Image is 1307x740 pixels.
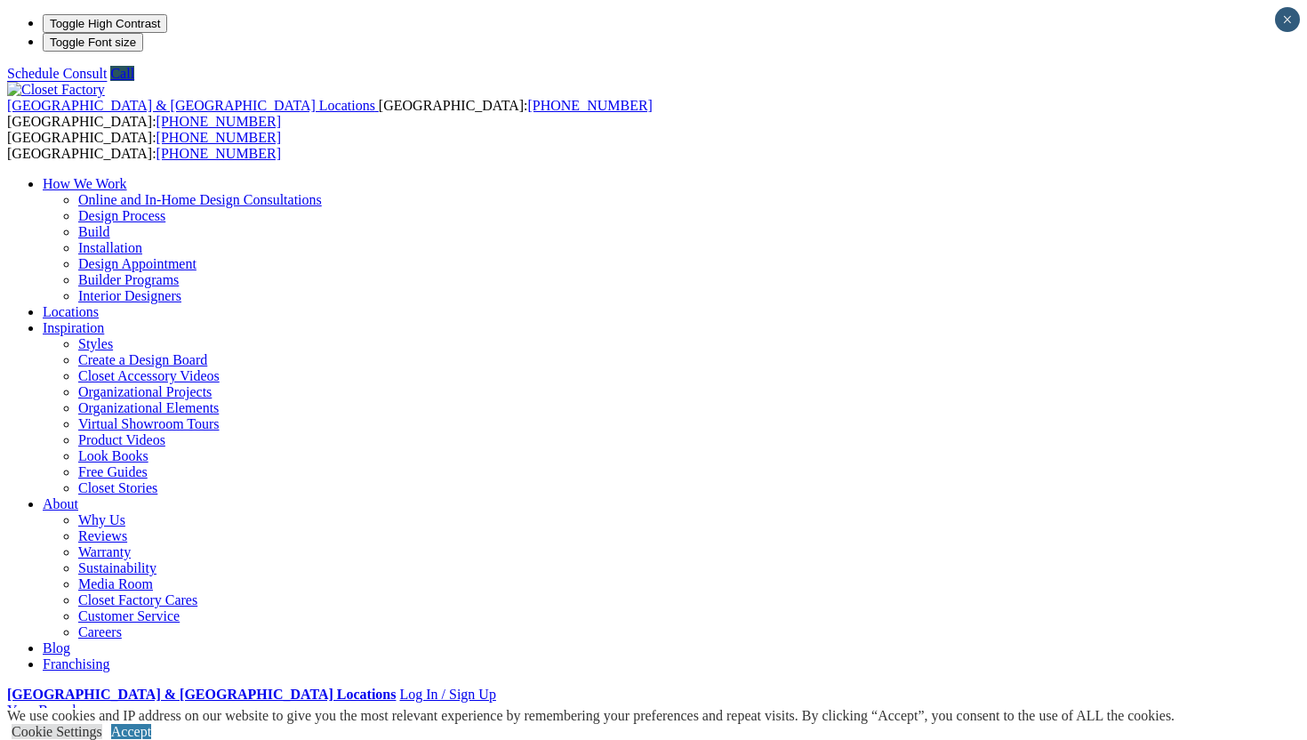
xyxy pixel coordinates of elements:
button: Toggle High Contrast [43,14,167,33]
a: [PHONE_NUMBER] [156,130,281,145]
a: Franchising [43,656,110,672]
a: [PHONE_NUMBER] [527,98,652,113]
a: Look Books [78,448,148,463]
a: Build [78,224,110,239]
a: Product Videos [78,432,165,447]
a: Organizational Elements [78,400,219,415]
a: Installation [78,240,142,255]
a: Blog [43,640,70,656]
span: [GEOGRAPHIC_DATA] & [GEOGRAPHIC_DATA] Locations [7,98,375,113]
a: [GEOGRAPHIC_DATA] & [GEOGRAPHIC_DATA] Locations [7,98,379,113]
button: Close [1275,7,1300,32]
a: Virtual Showroom Tours [78,416,220,431]
a: [PHONE_NUMBER] [156,146,281,161]
a: Warranty [78,544,131,559]
span: [GEOGRAPHIC_DATA]: [GEOGRAPHIC_DATA]: [7,130,281,161]
a: Careers [78,624,122,639]
a: Design Appointment [78,256,196,271]
a: Media Room [78,576,153,591]
div: We use cookies and IP address on our website to give you the most relevant experience by remember... [7,708,1175,724]
span: Toggle High Contrast [50,17,160,30]
a: Organizational Projects [78,384,212,399]
a: Accept [111,724,151,739]
span: Toggle Font size [50,36,136,49]
a: [PHONE_NUMBER] [156,114,281,129]
a: Your Branch [7,703,79,718]
a: Builder Programs [78,272,179,287]
a: [GEOGRAPHIC_DATA] & [GEOGRAPHIC_DATA] Locations [7,687,396,702]
img: Closet Factory [7,82,105,98]
a: About [43,496,78,511]
a: Log In / Sign Up [399,687,495,702]
button: Toggle Font size [43,33,143,52]
a: Create a Design Board [78,352,207,367]
a: Online and In-Home Design Consultations [78,192,322,207]
a: Closet Factory Cares [78,592,197,607]
a: Interior Designers [78,288,181,303]
span: [GEOGRAPHIC_DATA]: [GEOGRAPHIC_DATA]: [7,98,653,129]
a: Free Guides [78,464,148,479]
a: Cookie Settings [12,724,102,739]
a: Why Us [78,512,125,527]
a: How We Work [43,176,127,191]
a: Design Process [78,208,165,223]
a: Schedule Consult [7,66,107,81]
a: Closet Accessory Videos [78,368,220,383]
a: Styles [78,336,113,351]
a: Customer Service [78,608,180,623]
a: Closet Stories [78,480,157,495]
a: Call [110,66,134,81]
a: Sustainability [78,560,156,575]
a: Inspiration [43,320,104,335]
a: Locations [43,304,99,319]
a: Reviews [78,528,127,543]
